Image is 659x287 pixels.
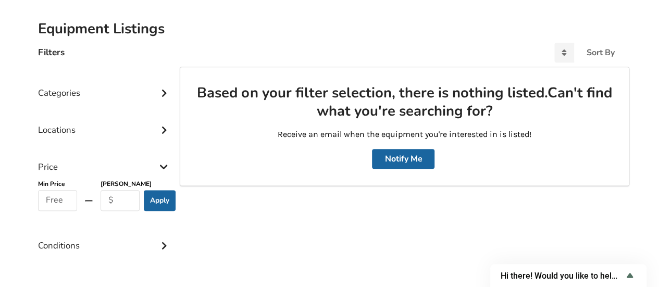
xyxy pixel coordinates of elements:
div: Categories [38,67,171,104]
h2: Based on your filter selection, there is nothing listed. Can't find what you're searching for? [197,84,612,121]
button: Apply [144,190,176,211]
div: Sort By [587,48,615,57]
p: Receive an email when the equipment you're interested in is listed! [197,129,612,141]
b: [PERSON_NAME] [101,180,152,188]
h4: Filters [38,46,65,58]
div: Price [38,141,171,178]
button: Show survey - Hi there! Would you like to help us improve AssistList? [501,269,636,282]
div: Locations [38,104,171,141]
div: Conditions [38,219,171,256]
input: $ [101,190,140,211]
h2: Equipment Listings [38,20,621,38]
input: Free [38,190,77,211]
button: Notify Me [372,149,434,169]
span: Hi there! Would you like to help us improve AssistList? [501,271,624,281]
b: Min Price [38,180,65,188]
